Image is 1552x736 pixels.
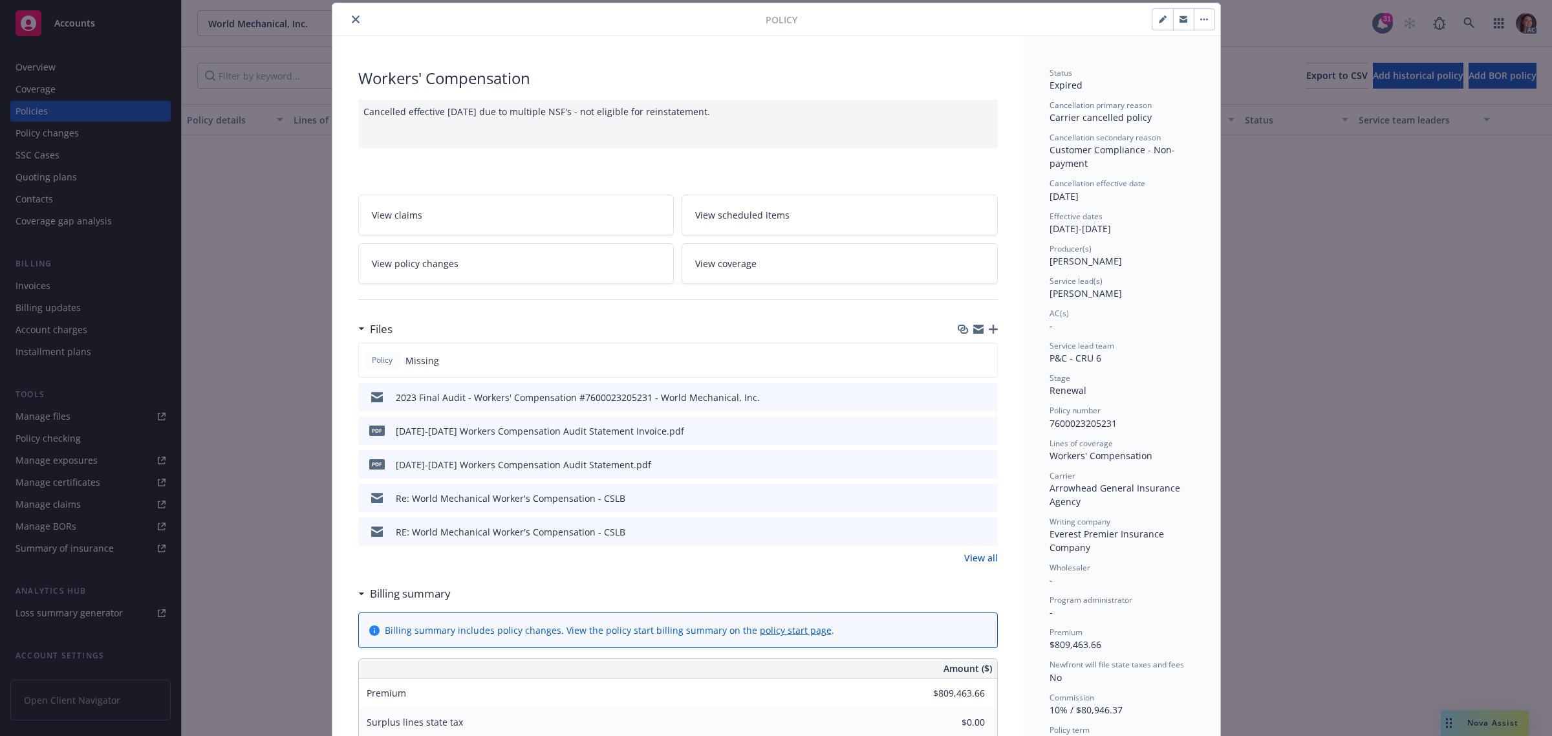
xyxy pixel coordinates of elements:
[909,684,993,703] input: 0.00
[1050,67,1072,78] span: Status
[1050,243,1092,254] span: Producer(s)
[1050,287,1122,299] span: [PERSON_NAME]
[1050,482,1183,508] span: Arrowhead General Insurance Agency
[695,257,757,270] span: View coverage
[1050,373,1070,384] span: Stage
[960,492,971,505] button: download file
[695,208,790,222] span: View scheduled items
[372,257,458,270] span: View policy changes
[370,585,451,602] h3: Billing summary
[358,321,393,338] div: Files
[1050,255,1122,267] span: [PERSON_NAME]
[367,716,463,728] span: Surplus lines state tax
[1050,417,1117,429] span: 7600023205231
[1050,211,1194,235] div: [DATE] - [DATE]
[1050,405,1101,416] span: Policy number
[358,243,674,284] a: View policy changes
[909,713,993,732] input: 0.00
[1050,111,1152,124] span: Carrier cancelled policy
[1050,352,1101,364] span: P&C - CRU 6
[960,525,971,539] button: download file
[960,391,971,404] button: download file
[964,551,998,565] a: View all
[1050,190,1079,202] span: [DATE]
[405,354,439,367] span: Missing
[1050,516,1110,527] span: Writing company
[1050,340,1114,351] span: Service lead team
[1050,704,1123,716] span: 10% / $80,946.37
[981,424,993,438] button: preview file
[1050,627,1083,638] span: Premium
[1050,638,1101,651] span: $809,463.66
[1050,132,1161,143] span: Cancellation secondary reason
[1050,574,1053,586] span: -
[1050,178,1145,189] span: Cancellation effective date
[1050,211,1103,222] span: Effective dates
[396,424,684,438] div: [DATE]-[DATE] Workers Compensation Audit Statement Invoice.pdf
[1050,319,1053,332] span: -
[1050,144,1175,169] span: Customer Compliance - Non-payment
[1050,594,1132,605] span: Program administrator
[760,624,832,636] a: policy start page
[396,525,625,539] div: RE: World Mechanical Worker's Compensation - CSLB
[981,458,993,471] button: preview file
[367,687,406,699] span: Premium
[1050,724,1090,735] span: Policy term
[1050,438,1113,449] span: Lines of coverage
[1050,449,1194,462] div: Workers' Compensation
[372,208,422,222] span: View claims
[369,459,385,469] span: pdf
[369,354,395,366] span: Policy
[1050,384,1086,396] span: Renewal
[358,195,674,235] a: View claims
[369,426,385,435] span: pdf
[1050,606,1053,618] span: -
[981,492,993,505] button: preview file
[1050,659,1184,670] span: Newfront will file state taxes and fees
[358,585,451,602] div: Billing summary
[1050,470,1075,481] span: Carrier
[1050,692,1094,703] span: Commission
[682,243,998,284] a: View coverage
[960,458,971,471] button: download file
[1050,308,1069,319] span: AC(s)
[396,492,625,505] div: Re: World Mechanical Worker's Compensation - CSLB
[1050,100,1152,111] span: Cancellation primary reason
[943,662,992,675] span: Amount ($)
[1050,562,1090,573] span: Wholesaler
[348,12,363,27] button: close
[981,525,993,539] button: preview file
[1050,276,1103,287] span: Service lead(s)
[766,13,797,27] span: Policy
[385,623,834,637] div: Billing summary includes policy changes. View the policy start billing summary on the .
[396,391,760,404] div: 2023 Final Audit - Workers' Compensation #7600023205231 - World Mechanical, Inc.
[358,67,998,89] div: Workers' Compensation
[1050,671,1062,684] span: No
[960,424,971,438] button: download file
[1050,79,1083,91] span: Expired
[981,391,993,404] button: preview file
[396,458,651,471] div: [DATE]-[DATE] Workers Compensation Audit Statement.pdf
[358,100,998,148] div: Cancelled effective [DATE] due to multiple NSF's - not eligible for reinstatement.
[1050,528,1167,554] span: Everest Premier Insurance Company
[370,321,393,338] h3: Files
[682,195,998,235] a: View scheduled items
